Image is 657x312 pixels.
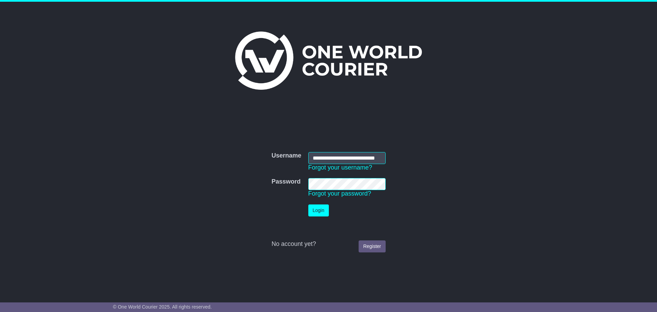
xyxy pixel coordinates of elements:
span: © One World Courier 2025. All rights reserved. [113,304,212,310]
button: Login [308,204,329,216]
a: Register [359,240,385,252]
label: Username [271,152,301,160]
div: No account yet? [271,240,385,248]
a: Forgot your username? [308,164,372,171]
img: One World [235,32,422,90]
label: Password [271,178,300,186]
a: Forgot your password? [308,190,371,197]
